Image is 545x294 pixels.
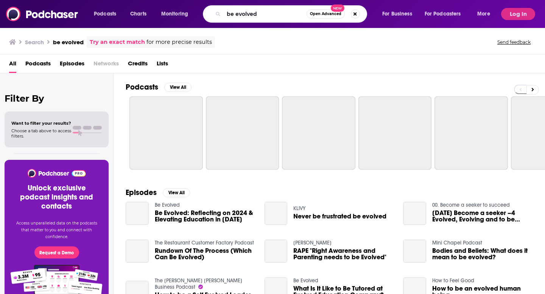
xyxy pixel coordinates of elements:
[432,240,482,246] a: Mini Chapel Podcast
[501,8,535,20] button: Log In
[155,240,254,246] a: The Restaurant Customer Factory Podcast
[432,210,533,223] span: [DATE] Become a seeker –4 Evolved, Evolving and to be evolved
[432,202,510,208] a: 00. Become a seeker to succeed
[126,188,157,197] h2: Episodes
[128,57,148,73] a: Credits
[157,57,168,73] a: Lists
[89,8,126,20] button: open menu
[265,240,288,263] a: RAPE "Right Awareness and Parenting needs to be Evolved"
[164,83,192,92] button: View All
[126,202,149,225] a: Be Evolved: Reflecting on 2024 & Elevating Education in 2025
[155,248,255,260] a: Rundown Of The Process (Which Can Be Evolved)
[432,277,474,284] a: How to Feel Good
[5,93,109,104] h2: Filter By
[130,9,146,19] span: Charts
[293,213,386,220] a: Never be frustrated be evolved
[495,39,533,45] button: Send feedback
[94,9,116,19] span: Podcasts
[53,39,84,46] h3: be evolved
[310,12,341,16] span: Open Advanced
[224,8,307,20] input: Search podcasts, credits, & more...
[11,128,71,139] span: Choose a tab above to access filters.
[11,121,71,126] span: Want to filter your results?
[126,240,149,263] a: Rundown Of The Process (Which Can Be Evolved)
[293,248,394,260] a: RAPE "Right Awareness and Parenting needs to be Evolved"
[126,188,190,197] a: EpisodesView All
[155,210,255,223] span: Be Evolved: Reflecting on 2024 & Elevating Education in [DATE]
[126,82,192,92] a: PodcastsView All
[14,184,100,211] h3: Unlock exclusive podcast insights and contacts
[25,57,51,73] a: Podcasts
[377,8,422,20] button: open menu
[420,8,472,20] button: open menu
[307,9,345,19] button: Open AdvancedNew
[155,210,255,223] a: Be Evolved: Reflecting on 2024 & Elevating Education in 2025
[293,277,318,284] a: Be Evolved
[25,39,44,46] h3: Search
[156,8,198,20] button: open menu
[27,169,86,178] img: Podchaser - Follow, Share and Rate Podcasts
[293,240,332,246] a: Shivani Wadhwa
[472,8,500,20] button: open menu
[6,7,79,21] img: Podchaser - Follow, Share and Rate Podcasts
[126,82,158,92] h2: Podcasts
[432,210,533,223] a: 05.24.21 Become a seeker –4 Evolved, Evolving and to be evolved
[161,9,188,19] span: Monitoring
[155,277,242,290] a: The Jason Marc Campbell Business Podcast
[210,5,374,23] div: Search podcasts, credits, & more...
[382,9,412,19] span: For Business
[93,57,119,73] span: Networks
[14,220,100,240] p: Access unparalleled data on the podcasts that matter to you and connect with confidence.
[146,38,212,46] span: for more precise results
[403,202,426,225] a: 05.24.21 Become a seeker –4 Evolved, Evolving and to be evolved
[60,57,84,73] a: Episodes
[34,246,79,258] button: Request a Demo
[265,202,288,225] a: Never be frustrated be evolved
[432,248,533,260] a: Bodies and Beliefs: What does it mean to be evolved?
[425,9,461,19] span: For Podcasters
[477,9,490,19] span: More
[403,240,426,263] a: Bodies and Beliefs: What does it mean to be evolved?
[125,8,151,20] a: Charts
[163,188,190,197] button: View All
[90,38,145,46] a: Try an exact match
[9,57,16,73] a: All
[293,205,305,212] a: KLIVY
[155,202,180,208] a: Be Evolved
[331,5,344,12] span: New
